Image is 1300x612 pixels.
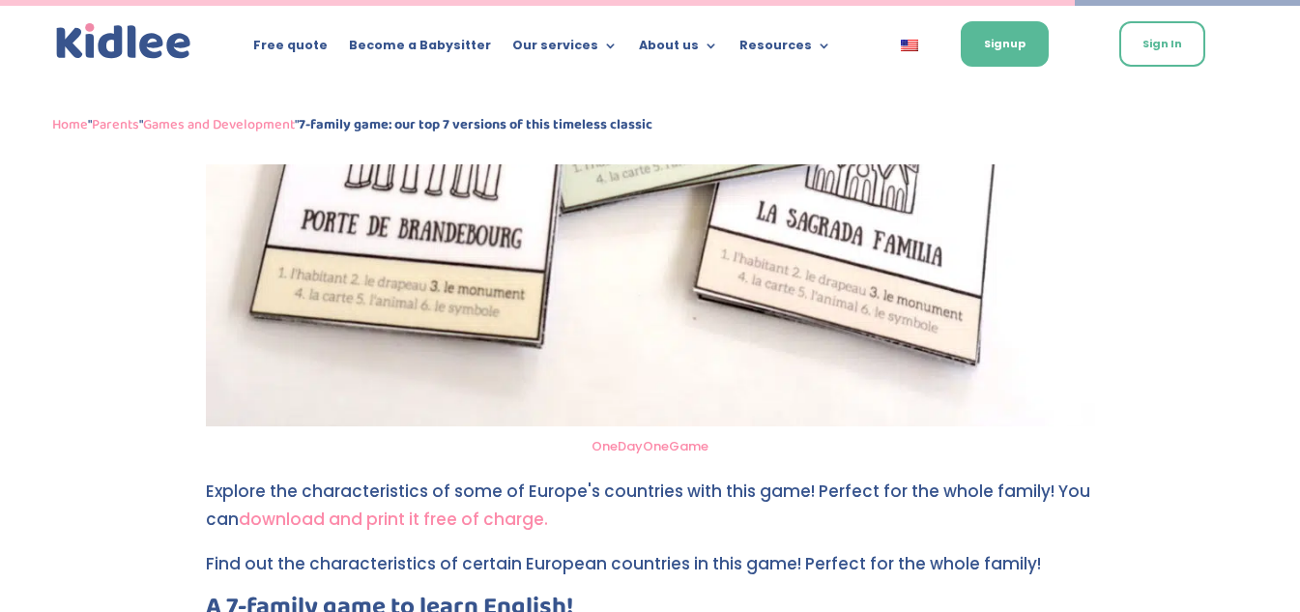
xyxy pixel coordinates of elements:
[92,113,139,136] a: Parents
[592,437,708,455] a: OneDayOneGame
[901,40,918,51] img: English
[206,478,1095,550] p: Explore the characteristics of some of Europe's countries with this game! Perfect for the whole f...
[739,39,831,60] a: Resources
[512,39,618,60] a: Our services
[239,508,548,531] a: download and print it free of charge.
[639,39,718,60] a: About us
[52,19,195,64] img: logo_kidlee_blue
[52,19,195,64] a: Kidlee Logo
[143,113,295,136] a: Games and Development
[206,550,1095,595] p: Find out the characteristics of certain European countries in this game! Perfect for the whole fa...
[253,39,328,60] a: Free quote
[52,113,652,136] span: " " "
[1119,21,1205,67] a: Sign In
[299,113,652,136] strong: 7-family game: our top 7 versions of this timeless classic
[349,39,491,60] a: Become a Babysitter
[961,21,1049,67] a: Signup
[52,113,88,136] a: Home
